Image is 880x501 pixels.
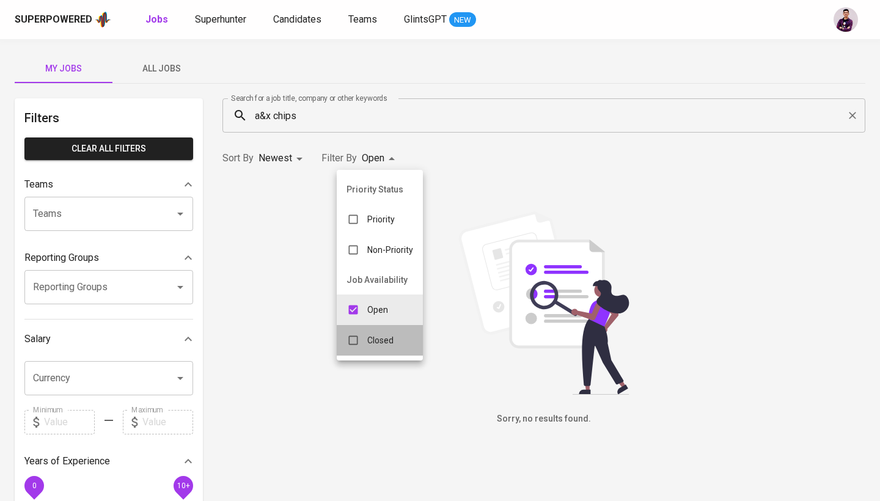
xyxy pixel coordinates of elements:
p: Open [367,304,388,316]
p: Non-Priority [367,244,413,256]
li: Job Availability [337,265,423,294]
p: Closed [367,334,394,346]
li: Priority Status [337,175,423,204]
p: Priority [367,213,395,225]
